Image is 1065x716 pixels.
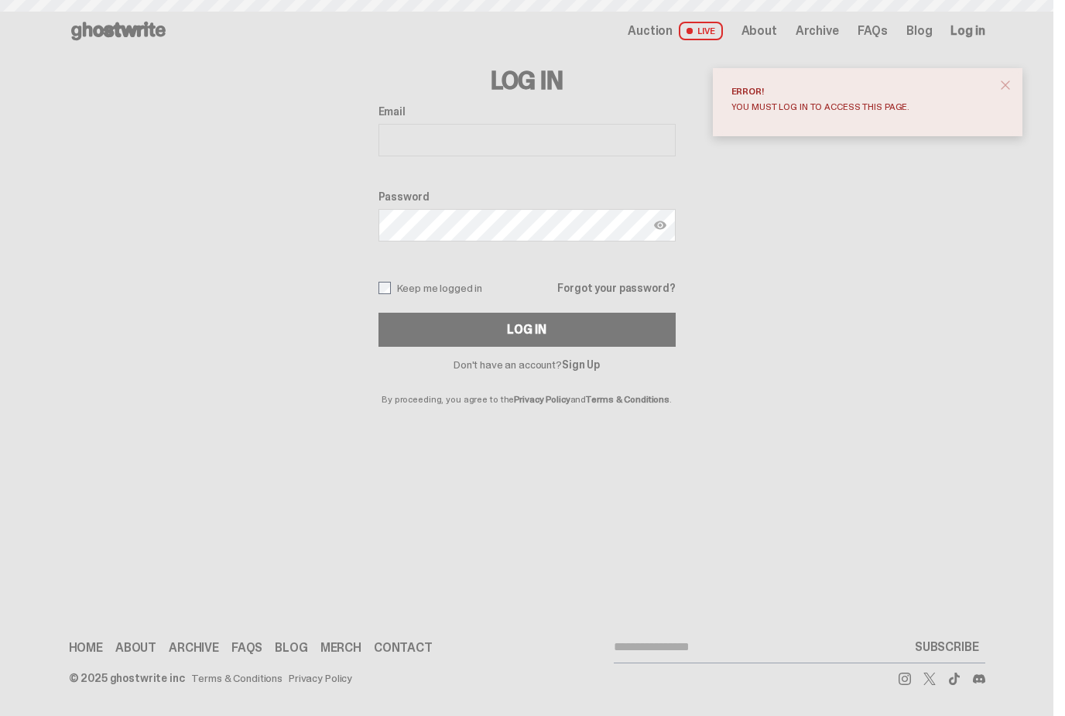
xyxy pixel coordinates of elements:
[378,359,676,370] p: Don't have an account?
[909,632,985,663] button: SUBSCRIBE
[115,642,156,654] a: About
[191,673,283,683] a: Terms & Conditions
[378,313,676,347] button: Log In
[950,25,985,37] a: Log in
[320,642,361,654] a: Merch
[628,25,673,37] span: Auction
[507,324,546,336] div: Log In
[654,219,666,231] img: Show password
[69,642,103,654] a: Home
[374,642,433,654] a: Contact
[378,282,483,294] label: Keep me logged in
[289,673,352,683] a: Privacy Policy
[378,105,676,118] label: Email
[378,370,676,404] p: By proceeding, you agree to the and .
[514,393,570,406] a: Privacy Policy
[741,25,777,37] a: About
[562,358,600,372] a: Sign Up
[231,642,262,654] a: FAQs
[69,673,185,683] div: © 2025 ghostwrite inc
[169,642,219,654] a: Archive
[378,190,676,203] label: Password
[628,22,722,40] a: Auction LIVE
[586,393,669,406] a: Terms & Conditions
[275,642,307,654] a: Blog
[858,25,888,37] a: FAQs
[378,282,391,294] input: Keep me logged in
[731,102,991,111] div: You must log in to access this page.
[378,68,676,93] h3: Log In
[557,283,675,293] a: Forgot your password?
[991,71,1019,99] button: close
[679,22,723,40] span: LIVE
[731,87,991,96] div: Error!
[906,25,932,37] a: Blog
[796,25,839,37] a: Archive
